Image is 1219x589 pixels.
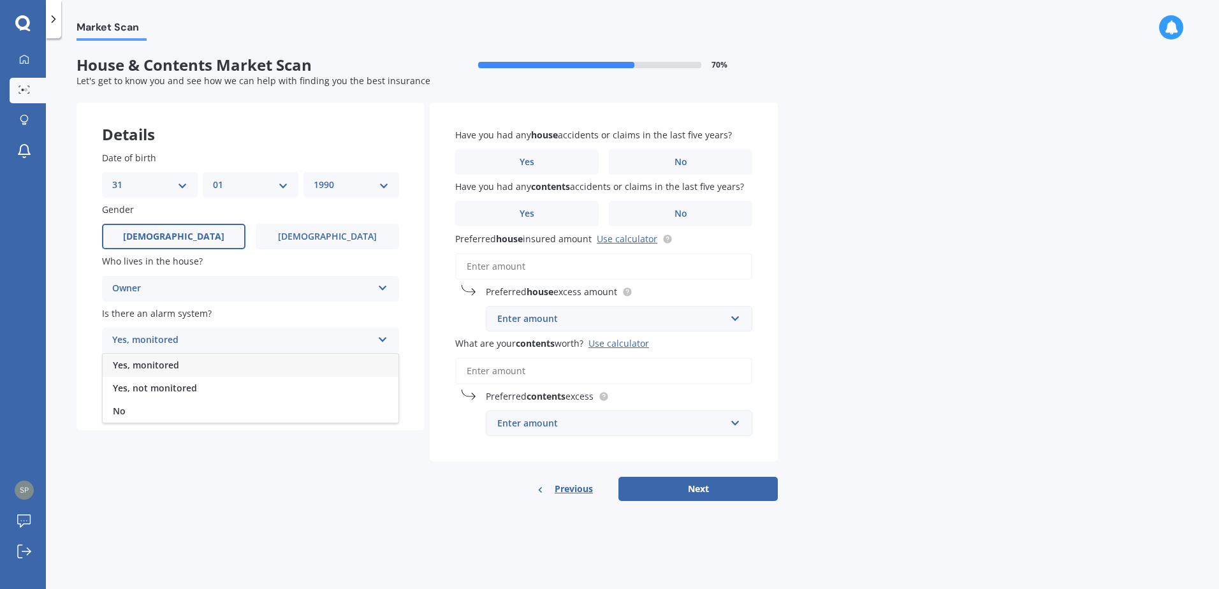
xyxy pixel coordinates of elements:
[102,256,203,268] span: Who lives in the house?
[516,337,555,349] b: contents
[102,152,156,164] span: Date of birth
[588,337,649,349] div: Use calculator
[496,233,523,245] b: house
[77,56,427,75] span: House & Contents Market Scan
[486,286,617,298] span: Preferred excess amount
[455,337,583,349] span: What are your worth?
[531,129,558,141] b: house
[675,208,687,219] span: No
[455,129,732,141] span: Have you had any accidents or claims in the last five years?
[675,157,687,168] span: No
[520,208,534,219] span: Yes
[77,75,430,87] span: Let's get to know you and see how we can help with finding you the best insurance
[531,180,570,193] b: contents
[77,103,425,141] div: Details
[555,479,593,498] span: Previous
[278,231,377,242] span: [DEMOGRAPHIC_DATA]
[15,481,34,500] img: 2d4b3013f470d086d0913bb9bc6a4324
[102,203,134,215] span: Gender
[520,157,534,168] span: Yes
[597,233,657,245] a: Use calculator
[112,281,372,296] div: Owner
[527,390,566,402] b: contents
[455,253,752,280] input: Enter amount
[455,358,752,384] input: Enter amount
[618,477,778,501] button: Next
[113,382,197,394] span: Yes, not monitored
[497,416,726,430] div: Enter amount
[113,359,179,371] span: Yes, monitored
[712,61,727,69] span: 70 %
[112,333,372,348] div: Yes, monitored
[77,21,147,38] span: Market Scan
[123,231,224,242] span: [DEMOGRAPHIC_DATA]
[113,405,126,417] span: No
[455,180,744,193] span: Have you had any accidents or claims in the last five years?
[102,307,212,319] span: Is there an alarm system?
[486,390,594,402] span: Preferred excess
[455,233,592,245] span: Preferred insured amount
[527,286,553,298] b: house
[497,312,726,326] div: Enter amount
